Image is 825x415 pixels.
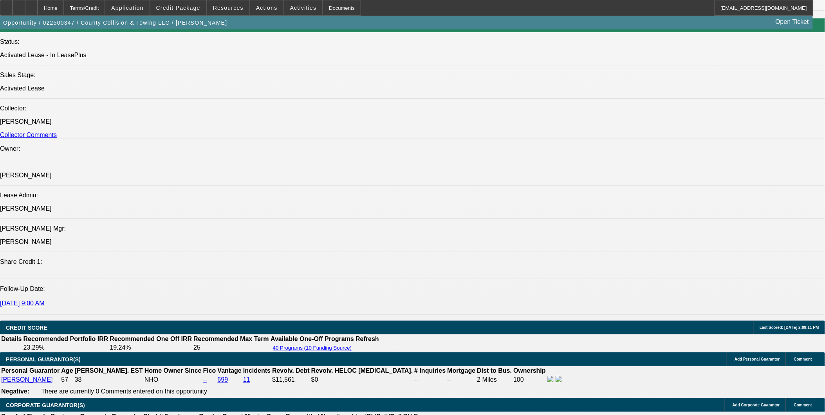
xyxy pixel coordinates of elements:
span: Activities [290,5,317,11]
button: Activities [284,0,323,15]
th: Recommended One Off IRR [109,335,192,343]
a: -- [203,376,208,383]
b: Revolv. Debt [272,367,310,374]
a: 11 [243,376,250,383]
b: Personal Guarantor [1,367,60,374]
span: Add Corporate Guarantor [733,403,780,407]
a: 699 [218,376,228,383]
img: facebook-icon.png [547,376,554,382]
td: 38 [74,375,143,384]
a: [PERSON_NAME] [1,376,53,383]
td: -- [414,375,446,384]
span: Credit Package [156,5,200,11]
td: 25 [193,344,269,352]
b: Revolv. HELOC [MEDICAL_DATA]. [311,367,413,374]
th: Available One-Off Programs [270,335,355,343]
span: Opportunity / 022500347 / County Collision & Towing LLC / [PERSON_NAME] [3,20,227,26]
b: Dist to Bus. [477,367,512,374]
b: Fico [203,367,216,374]
span: PERSONAL GUARANTOR(S) [6,356,81,363]
a: Open Ticket [773,15,812,29]
span: Resources [213,5,244,11]
button: Credit Package [150,0,206,15]
span: Comment [794,403,812,407]
th: Details [1,335,22,343]
td: 19.24% [109,344,192,352]
th: Recommended Portfolio IRR [23,335,108,343]
button: Resources [207,0,249,15]
b: Ownership [513,367,546,374]
b: [PERSON_NAME]. EST [75,367,143,374]
th: Refresh [355,335,379,343]
button: Application [105,0,149,15]
span: Actions [256,5,278,11]
span: Add Personal Guarantor [735,357,780,361]
td: $11,561 [272,375,310,384]
th: Recommended Max Term [193,335,269,343]
b: Negative: [1,388,29,395]
span: Comment [794,357,812,361]
span: CREDIT SCORE [6,325,47,331]
b: Incidents [243,367,271,374]
td: -- [447,375,476,384]
b: Mortgage [448,367,476,374]
span: Last Scored: [DATE] 2:09:11 PM [760,325,819,330]
td: 57 [61,375,73,384]
button: Actions [250,0,283,15]
td: $0 [311,375,413,384]
td: 2 Miles [477,375,513,384]
span: CORPORATE GUARANTOR(S) [6,402,85,408]
td: 23.29% [23,344,108,352]
td: NHO [144,375,202,384]
b: Vantage [218,367,242,374]
img: linkedin-icon.png [556,376,562,382]
td: 100 [513,375,546,384]
button: 40 Programs (10 Funding Source) [271,345,354,351]
span: Application [111,5,143,11]
b: Home Owner Since [144,367,202,374]
span: There are currently 0 Comments entered on this opportunity [41,388,207,395]
b: Age [61,367,73,374]
b: # Inquiries [414,367,446,374]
